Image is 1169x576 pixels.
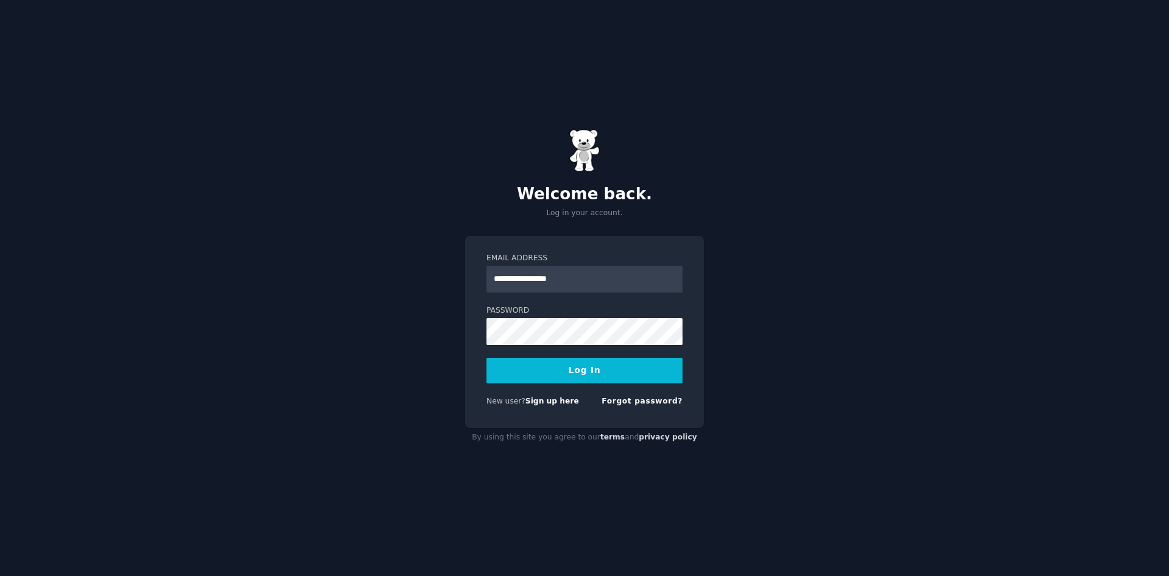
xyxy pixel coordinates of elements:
a: privacy policy [639,433,697,441]
a: Sign up here [525,397,579,405]
button: Log In [486,358,683,383]
a: terms [600,433,625,441]
span: New user? [486,397,525,405]
p: Log in your account. [465,208,704,219]
label: Password [486,305,683,316]
img: Gummy Bear [569,129,600,172]
div: By using this site you agree to our and [465,428,704,447]
a: Forgot password? [602,397,683,405]
label: Email Address [486,253,683,264]
h2: Welcome back. [465,185,704,204]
